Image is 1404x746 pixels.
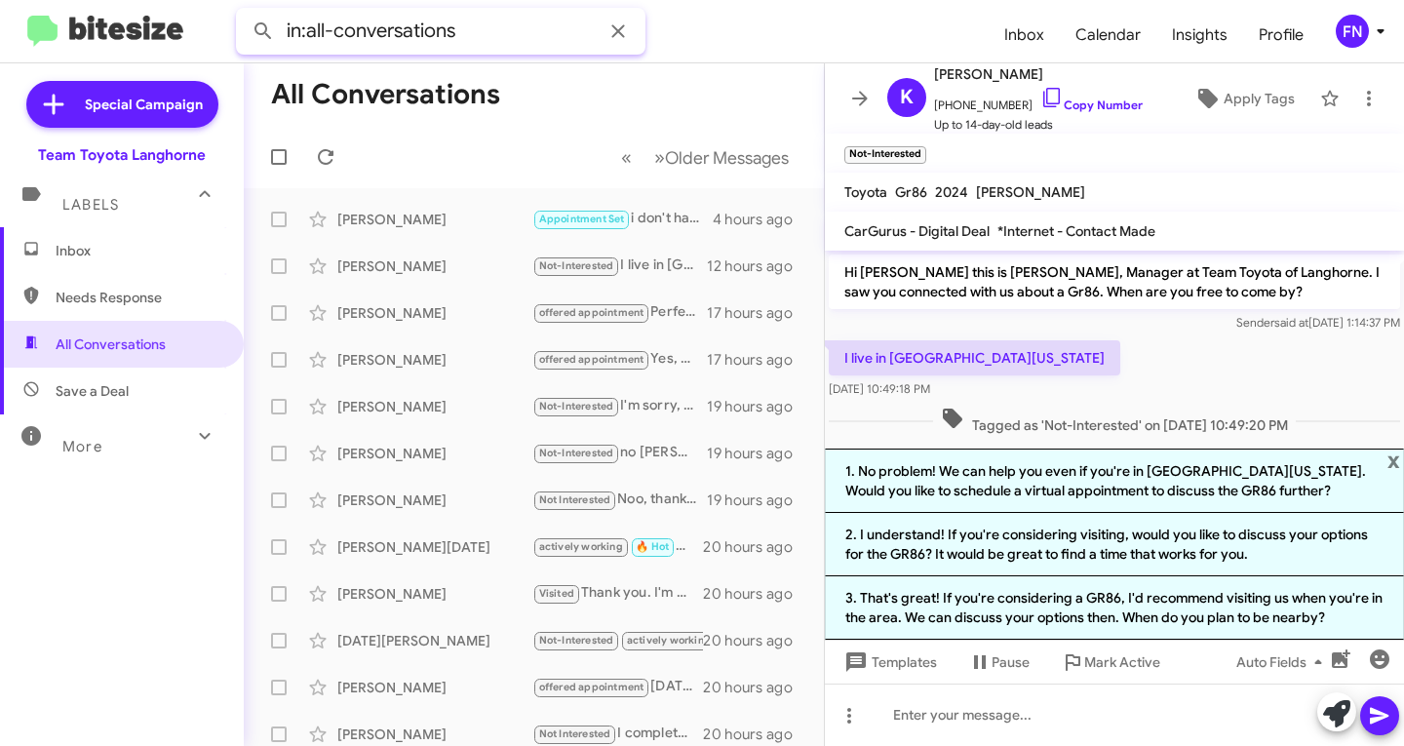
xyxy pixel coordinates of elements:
[539,587,574,600] span: Visited
[539,540,623,553] span: actively working
[844,183,887,201] span: Toyota
[636,540,669,553] span: 🔥 Hot
[997,222,1155,240] span: *Internet - Contact Made
[337,397,532,416] div: [PERSON_NAME]
[236,8,645,55] input: Search
[844,222,990,240] span: CarGurus - Digital Deal
[976,183,1085,201] span: [PERSON_NAME]
[621,145,632,170] span: «
[1387,449,1400,472] span: x
[56,241,221,260] span: Inbox
[85,95,203,114] span: Special Campaign
[539,493,611,506] span: Not Interested
[953,645,1045,680] button: Pause
[825,645,953,680] button: Templates
[707,303,808,323] div: 17 hours ago
[532,348,707,371] div: Yes, we are open on [DATE] from 9am to 3pm! It’s a great time to visit and explore your options. ...
[825,513,1404,576] li: 2. I understand! If you're considering visiting, would you like to discuss your options for the G...
[934,86,1143,115] span: [PHONE_NUMBER]
[703,584,808,604] div: 20 hours ago
[337,725,532,744] div: [PERSON_NAME]
[56,288,221,307] span: Needs Response
[1224,81,1295,116] span: Apply Tags
[707,350,808,370] div: 17 hours ago
[1236,645,1330,680] span: Auto Fields
[829,340,1120,375] p: I live in [GEOGRAPHIC_DATA][US_STATE]
[643,137,800,177] button: Next
[844,146,926,164] small: Not-Interested
[539,306,644,319] span: offered appointment
[56,334,166,354] span: All Conversations
[703,537,808,557] div: 20 hours ago
[1336,15,1369,48] div: FN
[532,676,703,698] div: [DATE] should work great! I am going to just double check to confirm availability. Are you open t...
[840,645,937,680] span: Templates
[703,725,808,744] div: 20 hours ago
[539,400,614,412] span: Not-Interested
[532,301,707,324] div: Perfect! I’ll schedule your appointment for [DATE] at 4:30/5PM. Looking forward to seeing you the...
[271,79,500,110] h1: All Conversations
[1060,7,1156,63] a: Calendar
[337,631,532,650] div: [DATE][PERSON_NAME]
[703,631,808,650] div: 20 hours ago
[337,584,532,604] div: [PERSON_NAME]
[707,397,808,416] div: 19 hours ago
[337,678,532,697] div: [PERSON_NAME]
[1221,645,1345,680] button: Auto Fields
[532,582,703,605] div: Thank you. I'm waiting for more
[532,723,703,745] div: I completely understand! Our dealership does strive to provide a unique experience and great offe...
[1040,98,1143,112] a: Copy Number
[337,444,532,463] div: [PERSON_NAME]
[825,576,1404,640] li: 3. That's great! If you're considering a GR86, I'd recommend visiting us when you're in the area....
[1156,7,1243,63] a: Insights
[707,444,808,463] div: 19 hours ago
[829,381,930,396] span: [DATE] 10:49:18 PM
[532,535,703,558] div: Ok i will
[1319,15,1383,48] button: FN
[703,678,808,697] div: 20 hours ago
[539,681,644,693] span: offered appointment
[532,255,707,277] div: I live in [GEOGRAPHIC_DATA][US_STATE]
[532,395,707,417] div: I'm sorry, but I'm gonna have to pass on looking at the Toyota Highlander hybrid, but thank you f...
[989,7,1060,63] a: Inbox
[56,381,129,401] span: Save a Deal
[337,537,532,557] div: [PERSON_NAME][DATE]
[1177,81,1310,116] button: Apply Tags
[665,147,789,169] span: Older Messages
[532,629,703,651] div: Do you live locally?
[829,255,1400,309] p: Hi [PERSON_NAME] this is [PERSON_NAME], Manager at Team Toyota of Langhorne. I saw you connected ...
[1274,315,1308,330] span: said at
[934,62,1143,86] span: [PERSON_NAME]
[713,210,808,229] div: 4 hours ago
[539,634,614,647] span: Not-Interested
[337,491,532,510] div: [PERSON_NAME]
[337,303,532,323] div: [PERSON_NAME]
[337,256,532,276] div: [PERSON_NAME]
[62,438,102,455] span: More
[62,196,119,214] span: Labels
[609,137,643,177] button: Previous
[1084,645,1160,680] span: Mark Active
[895,183,927,201] span: Gr86
[610,137,800,177] nav: Page navigation example
[825,449,1404,513] li: 1. No problem! We can help you even if you're in [GEOGRAPHIC_DATA][US_STATE]. Would you like to s...
[1236,315,1400,330] span: Sender [DATE] 1:14:37 PM
[707,491,808,510] div: 19 hours ago
[934,115,1143,135] span: Up to 14-day-old leads
[532,442,707,464] div: no [PERSON_NAME] sold thanks
[532,489,707,511] div: Noo, thank [PERSON_NAME]
[627,634,711,647] span: actively working
[933,407,1296,435] span: Tagged as 'Not-Interested' on [DATE] 10:49:20 PM
[1045,645,1176,680] button: Mark Active
[1243,7,1319,63] a: Profile
[532,208,713,230] div: i don't have a specific time as it depends on when i get out of work but i should be there someti...
[707,256,808,276] div: 12 hours ago
[337,350,532,370] div: [PERSON_NAME]
[38,145,206,165] div: Team Toyota Langhorne
[539,259,614,272] span: Not-Interested
[539,727,611,740] span: Not Interested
